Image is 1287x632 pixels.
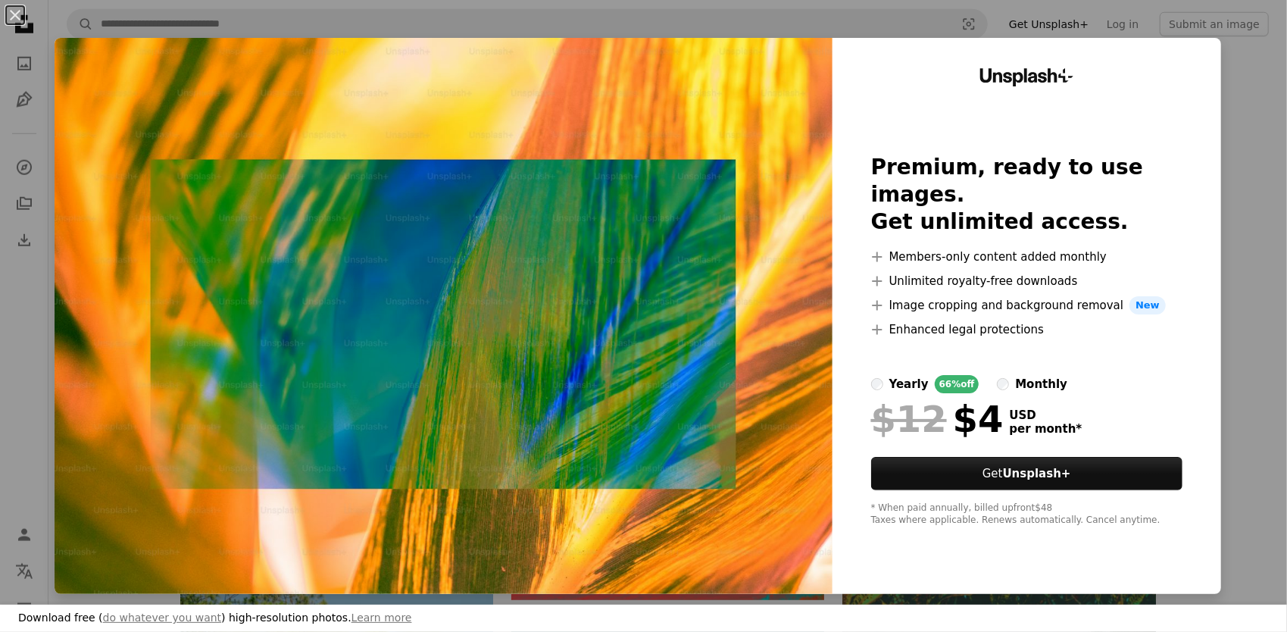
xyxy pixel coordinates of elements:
span: USD [1010,408,1082,422]
div: * When paid annually, billed upfront $48 Taxes where applicable. Renews automatically. Cancel any... [871,502,1182,527]
span: $12 [871,399,947,439]
div: 66% off [935,375,979,393]
div: yearly [889,375,929,393]
div: $4 [871,399,1004,439]
a: do whatever you want [103,612,222,624]
li: Enhanced legal protections [871,321,1182,339]
input: yearly66%off [871,378,883,390]
div: monthly [1015,375,1067,393]
a: Learn more [351,612,412,624]
li: Image cropping and background removal [871,296,1182,314]
span: per month * [1010,422,1082,436]
strong: Unsplash+ [1003,467,1071,480]
li: Unlimited royalty-free downloads [871,272,1182,290]
button: GetUnsplash+ [871,457,1182,490]
h2: Premium, ready to use images. Get unlimited access. [871,154,1182,236]
input: monthly [997,378,1009,390]
span: New [1129,296,1166,314]
li: Members-only content added monthly [871,248,1182,266]
h3: Download free ( ) high-resolution photos. [18,611,412,626]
